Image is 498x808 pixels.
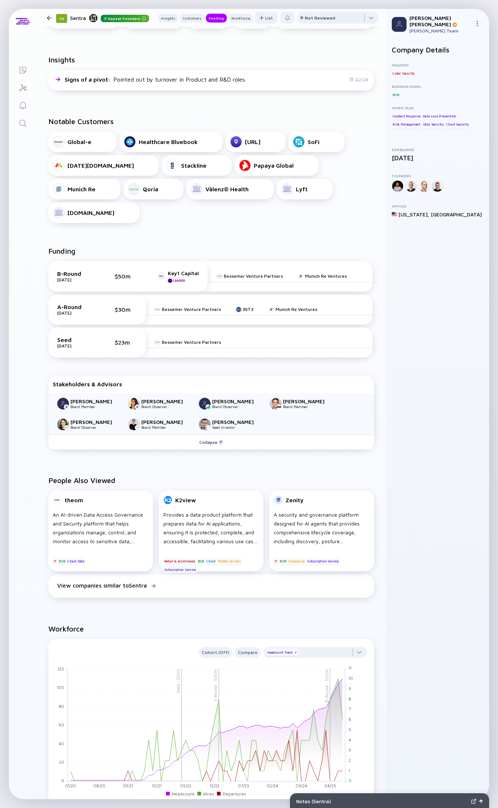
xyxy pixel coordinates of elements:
[392,154,483,162] div: [DATE]
[270,398,281,410] img: Peter Marturano picture
[48,247,76,255] h2: Funding
[53,558,57,565] div: IT
[195,436,228,448] div: Collapse
[59,741,65,746] tspan: 40
[155,339,221,345] a: Bessemer Venture Partners
[197,558,205,565] div: B2B
[199,648,232,657] div: Cohort (Off)
[68,186,96,192] div: Munich Re
[128,418,140,430] img: Amit Karp picture
[305,15,335,21] div: Not Reviewed
[9,96,37,114] a: Reminders
[68,138,91,145] div: Global-e
[57,398,69,410] img: Oshri Kaplan picture
[392,204,483,208] div: Offices
[279,558,287,565] div: B2B
[181,162,207,169] div: Stackline
[48,131,117,152] a: Global-e
[59,760,65,764] tspan: 20
[70,398,119,404] div: [PERSON_NAME]
[57,418,69,430] img: Yael Schiff picture
[392,17,407,32] img: Profile Picture
[217,273,283,279] a: Bessemer Venture Partners
[254,162,294,169] div: Papaya Global
[57,277,94,283] div: [DATE]
[445,121,469,128] div: Cloud Security
[141,425,190,429] div: Board Member
[349,727,351,732] tspan: 5
[255,12,277,24] div: List
[349,768,350,773] tspan: 1
[48,624,374,633] h2: Workforce
[158,270,199,283] a: Key1 CapitalLeader
[48,55,75,64] h2: Insights
[286,497,304,503] div: Zenity
[175,497,196,503] div: K2view
[123,783,133,788] tspan: 03/21
[245,138,260,145] div: [URL]
[120,131,223,152] a: Healthcare Bluebook
[53,510,149,546] div: An AI-driven Data Access Governance and Security platform that helps organizations manage, contro...
[58,667,65,671] tspan: 120
[243,307,253,312] div: INT3
[163,566,197,573] div: Subscription Service
[56,14,67,23] div: 70
[65,783,76,788] tspan: 01/20
[349,77,368,82] div: Q2/24
[479,800,483,803] img: Open Notes
[228,14,253,23] button: Workforce
[199,418,211,430] img: Gil Barak picture
[9,78,37,96] a: Investor Map
[235,155,319,176] a: Papaya Global
[288,131,345,152] a: SoFi
[274,510,370,546] div: A security and governance platform designed for AI agents that provides comprehensive lifecycle c...
[268,307,317,312] a: Munich Re Ventures
[266,648,298,656] div: Headcount Trend
[9,61,37,78] a: Lists
[349,737,351,742] tspan: 4
[226,131,286,152] a: [URL]
[349,706,351,711] tspan: 7
[57,336,94,343] div: Seed
[70,425,119,429] div: Board Observer
[296,186,308,192] div: Lyft
[158,14,178,23] button: Insights
[349,665,352,670] tspan: 11
[205,186,249,192] div: Vālenz® Health
[392,106,483,110] div: Other Tags
[392,112,421,120] div: Incident Response
[392,212,397,217] img: United States Flag
[57,304,94,310] div: A-Round
[141,419,190,425] div: [PERSON_NAME]
[274,558,278,565] div: IT
[173,278,185,283] div: Leader
[409,15,471,27] div: [PERSON_NAME] [PERSON_NAME]
[70,404,119,409] div: Board Member
[65,76,112,83] span: Signs of a pivot :
[392,91,400,98] div: B2B
[283,404,332,409] div: Board Member
[422,112,457,120] div: Data Loss Prevention
[296,798,468,804] div: Notes ( Sentra )
[48,435,374,449] button: Collapse
[57,582,147,589] div: View companies similar to Sentra
[288,558,305,565] div: Enterprise
[168,270,199,276] div: Key1 Capital
[70,13,149,23] div: Sentra
[70,419,119,425] div: [PERSON_NAME]
[152,783,162,788] tspan: 10/21
[68,162,134,169] div: [DATE][DOMAIN_NAME]
[392,147,483,152] div: Established
[141,398,190,404] div: [PERSON_NAME]
[163,510,259,546] div: Provides a data product platform that prepares data for AI applications, ensuring it is protected...
[159,490,264,574] a: K2viewProvides a data product platform that prepares data for AI applications, ensuring it is pro...
[224,273,283,279] div: Bessemer Venture Partners
[235,647,260,658] button: Compare
[128,398,140,410] img: Veronica Gabriele picture
[431,211,482,218] div: [GEOGRAPHIC_DATA]
[236,307,253,312] a: INT3
[398,211,429,218] div: [US_STATE] ,
[349,717,351,722] tspan: 6
[206,14,227,22] div: Funding
[162,155,232,176] a: Stackline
